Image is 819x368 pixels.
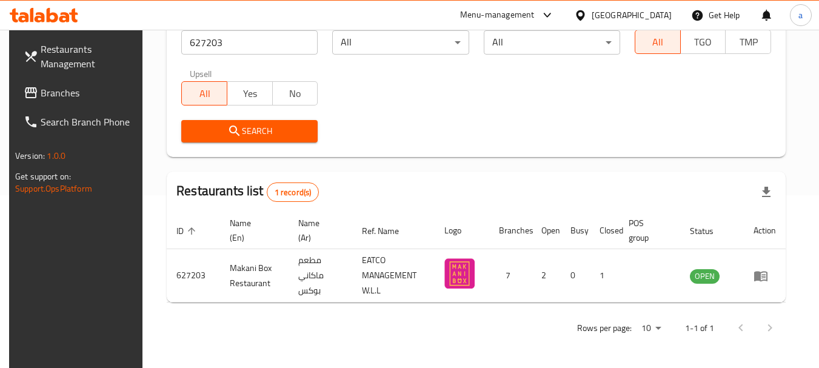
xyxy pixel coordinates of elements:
[690,269,720,283] span: OPEN
[635,30,681,54] button: All
[690,224,729,238] span: Status
[680,30,726,54] button: TGO
[181,120,318,142] button: Search
[232,85,268,102] span: Yes
[14,35,146,78] a: Restaurants Management
[640,33,676,51] span: All
[629,216,666,245] span: POS group
[592,8,672,22] div: [GEOGRAPHIC_DATA]
[637,319,666,338] div: Rows per page:
[798,8,803,22] span: a
[352,249,435,303] td: EATCO MANAGEMENT W.L.L
[298,216,338,245] span: Name (Ar)
[47,148,65,164] span: 1.0.0
[744,212,786,249] th: Action
[725,30,771,54] button: TMP
[14,78,146,107] a: Branches
[41,42,136,71] span: Restaurants Management
[532,212,561,249] th: Open
[278,85,313,102] span: No
[730,33,766,51] span: TMP
[14,107,146,136] a: Search Branch Phone
[444,258,475,289] img: Makani Box Restaurant
[272,81,318,105] button: No
[489,249,532,303] td: 7
[590,249,619,303] td: 1
[752,178,781,207] div: Export file
[187,85,222,102] span: All
[167,249,220,303] td: 627203
[590,212,619,249] th: Closed
[191,124,308,139] span: Search
[190,69,212,78] label: Upsell
[15,169,71,184] span: Get support on:
[15,181,92,196] a: Support.OpsPlatform
[167,212,786,303] table: enhanced table
[686,33,721,51] span: TGO
[267,187,319,198] span: 1 record(s)
[15,148,45,164] span: Version:
[181,30,318,55] input: Search for restaurant name or ID..
[220,249,288,303] td: Makani Box Restaurant
[176,182,319,202] h2: Restaurants list
[176,224,199,238] span: ID
[460,8,535,22] div: Menu-management
[561,212,590,249] th: Busy
[685,321,714,336] p: 1-1 of 1
[532,249,561,303] td: 2
[484,30,620,55] div: All
[362,224,415,238] span: Ref. Name
[435,212,489,249] th: Logo
[230,216,273,245] span: Name (En)
[289,249,353,303] td: مطعم ماكاني بوكس
[332,30,469,55] div: All
[561,249,590,303] td: 0
[577,321,632,336] p: Rows per page:
[227,81,273,105] button: Yes
[181,81,227,105] button: All
[41,115,136,129] span: Search Branch Phone
[754,269,776,283] div: Menu
[41,85,136,100] span: Branches
[489,212,532,249] th: Branches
